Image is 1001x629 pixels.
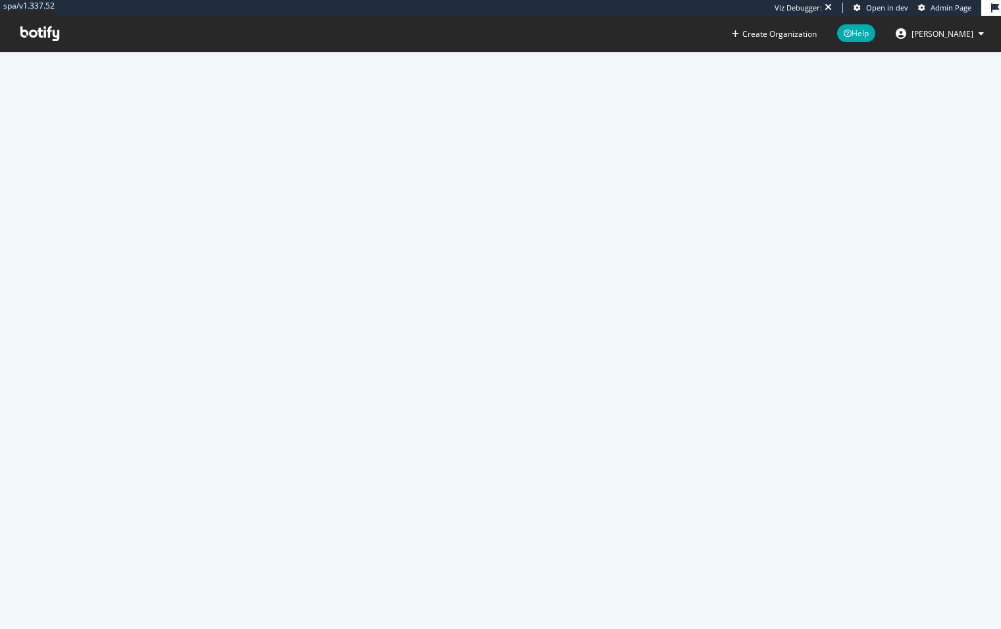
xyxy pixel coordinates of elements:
[885,23,994,44] button: [PERSON_NAME]
[931,3,971,13] span: Admin Page
[731,28,817,40] button: Create Organization
[918,3,971,13] a: Admin Page
[866,3,908,13] span: Open in dev
[775,3,822,13] div: Viz Debugger:
[854,3,908,13] a: Open in dev
[911,28,973,39] span: kerry
[837,24,875,42] span: Help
